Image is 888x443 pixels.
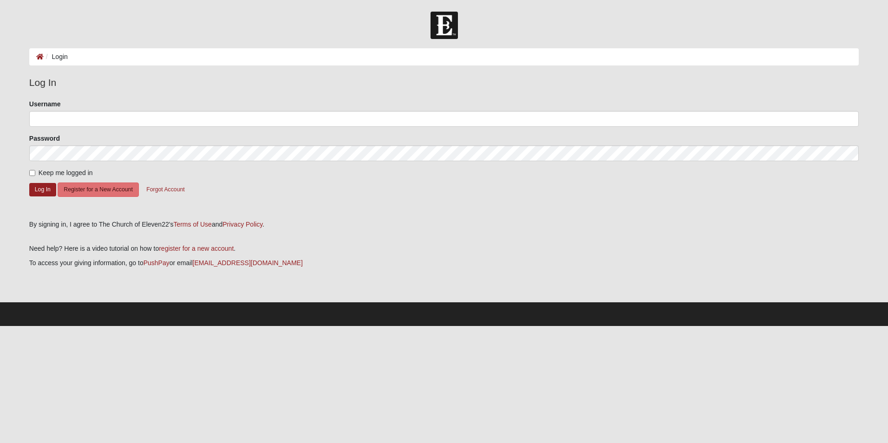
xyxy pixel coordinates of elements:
div: By signing in, I agree to The Church of Eleven22's and . [29,220,859,229]
button: Log In [29,183,56,196]
button: Register for a New Account [58,182,138,197]
input: Keep me logged in [29,170,35,176]
a: PushPay [144,259,170,267]
a: Privacy Policy [222,221,262,228]
p: To access your giving information, go to or email [29,258,859,268]
span: Keep me logged in [39,169,93,176]
button: Forgot Account [140,182,190,197]
label: Password [29,134,60,143]
a: [EMAIL_ADDRESS][DOMAIN_NAME] [193,259,303,267]
label: Username [29,99,61,109]
legend: Log In [29,75,859,90]
img: Church of Eleven22 Logo [431,12,458,39]
li: Login [44,52,68,62]
p: Need help? Here is a video tutorial on how to . [29,244,859,254]
a: Terms of Use [173,221,211,228]
a: register for a new account [159,245,234,252]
